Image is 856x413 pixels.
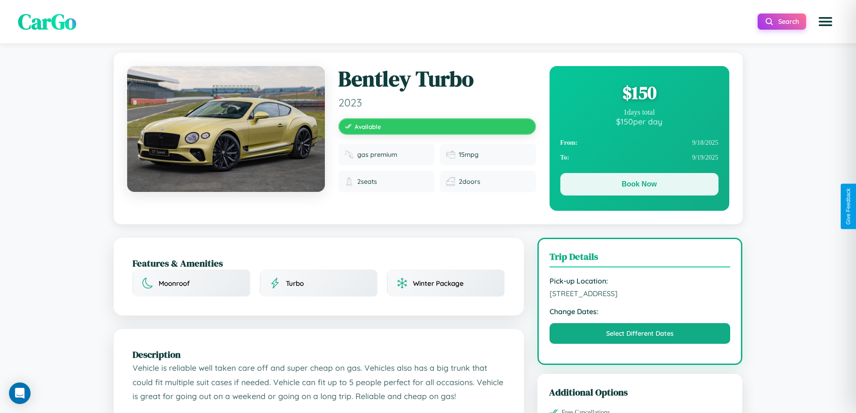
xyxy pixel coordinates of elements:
h2: Description [133,348,505,361]
h3: Trip Details [550,250,731,267]
div: $ 150 [560,80,719,105]
img: Seats [345,177,354,186]
strong: From: [560,139,578,147]
div: Give Feedback [845,188,852,225]
span: CarGo [18,7,76,36]
div: $ 150 per day [560,116,719,126]
strong: Pick-up Location: [550,276,731,285]
span: 2 doors [459,178,480,186]
img: Fuel type [345,150,354,159]
div: 9 / 18 / 2025 [560,135,719,150]
span: Available [355,123,381,130]
span: 2023 [338,96,536,109]
span: gas premium [357,151,397,159]
strong: To: [560,154,569,161]
span: 2 seats [357,178,377,186]
h2: Features & Amenities [133,257,505,270]
span: Moonroof [159,279,190,288]
button: Open menu [813,9,838,34]
div: 1 days total [560,108,719,116]
span: Search [778,18,799,26]
img: Doors [446,177,455,186]
p: Vehicle is reliable well taken care off and super cheap on gas. Vehicles also has a big trunk tha... [133,361,505,404]
span: Turbo [286,279,304,288]
button: Select Different Dates [550,323,731,344]
div: Open Intercom Messenger [9,382,31,404]
div: 9 / 19 / 2025 [560,150,719,165]
span: 15 mpg [459,151,479,159]
img: Fuel efficiency [446,150,455,159]
span: Winter Package [413,279,464,288]
h3: Additional Options [549,386,731,399]
span: [STREET_ADDRESS] [550,289,731,298]
h1: Bentley Turbo [338,66,536,92]
img: Bentley Turbo 2023 [127,66,325,192]
strong: Change Dates: [550,307,731,316]
button: Book Now [560,173,719,195]
button: Search [758,13,806,30]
